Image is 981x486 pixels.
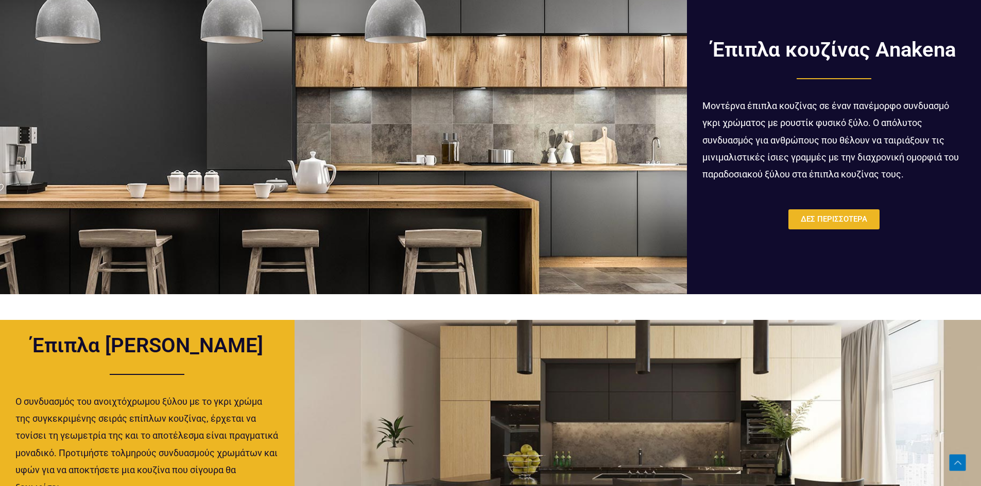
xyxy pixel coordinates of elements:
[788,209,880,229] a: ΔΕΣ ΠΕΡΙΣΣΟΤΕΡΑ
[702,97,966,183] p: Μοντέρνα έπιπλα κουζίνας σε έναν πανέμορφο συνδυασμό γκρι χρώματος με ρουστίκ φυσικό ξύλο. Ο απόλ...
[15,335,279,356] h2: Έπιπλα [PERSON_NAME]
[801,215,867,223] span: ΔΕΣ ΠΕΡΙΣΣΟΤΕΡΑ
[702,40,966,60] h2: Έπιπλα κουζίνας Anakena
